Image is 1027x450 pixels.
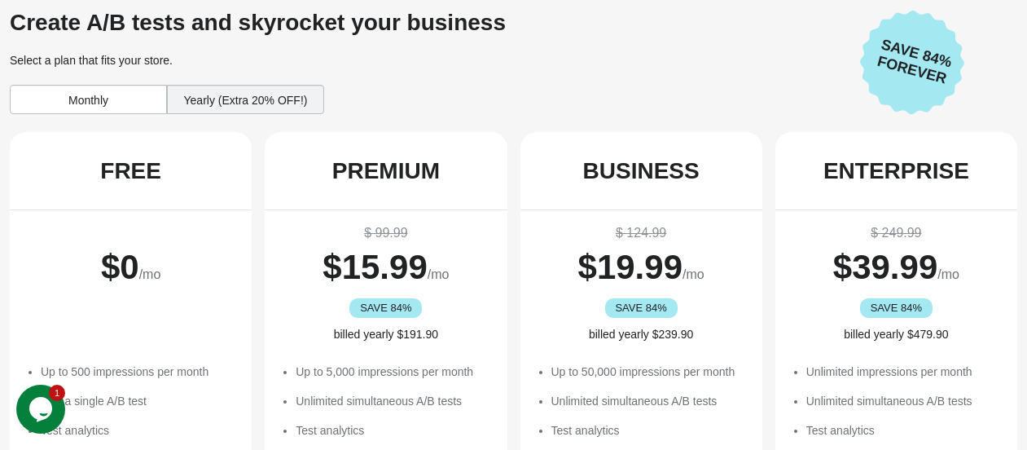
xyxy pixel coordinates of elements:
div: Create A/B tests and skyrocket your business [10,10,847,36]
div: SAVE 84% [860,298,933,318]
div: FREE [100,158,161,184]
div: $ 99.99 [281,223,490,243]
li: Up to 50,000 impressions per month [551,364,746,380]
div: Monthly [10,85,167,114]
span: /mo [682,267,704,281]
li: Unlimited simultaneous A/B tests [806,393,1001,409]
li: Unlimited simultaneous A/B tests [296,393,490,409]
div: PREMIUM [332,158,440,184]
div: billed yearly $479.90 [792,326,1001,342]
iframe: chat widget [16,385,68,434]
li: Up to 500 impressions per month [41,364,235,380]
span: $ 15.99 [323,248,427,286]
span: /mo [139,267,161,281]
div: Select a plan that fits your store. [10,52,847,68]
div: ENTERPRISE [823,158,969,184]
span: $ 39.99 [833,248,937,286]
li: Test analytics [806,422,1001,439]
span: /mo [428,267,450,281]
li: Unlimited simultaneous A/B tests [551,393,746,409]
li: Test analytics [41,422,235,439]
li: Test analytics [296,422,490,439]
li: Up to 5,000 impressions per month [296,364,490,380]
span: $ 19.99 [578,248,682,286]
div: $ 249.99 [792,223,1001,243]
li: Test analytics [551,422,746,439]
div: billed yearly $191.90 [281,326,490,342]
li: Run a single A/B test [41,393,235,409]
div: $ 124.99 [537,223,746,243]
span: Save 84% Forever [865,33,964,90]
li: Unlimited impressions per month [806,364,1001,380]
div: Yearly (Extra 20% OFF!) [167,85,324,114]
div: SAVE 84% [349,298,422,318]
img: Save 84% Forever [860,10,964,115]
div: BUSINESS [583,158,700,184]
span: /mo [937,267,959,281]
span: $ 0 [101,248,139,286]
div: billed yearly $239.90 [537,326,746,342]
div: SAVE 84% [605,298,678,318]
